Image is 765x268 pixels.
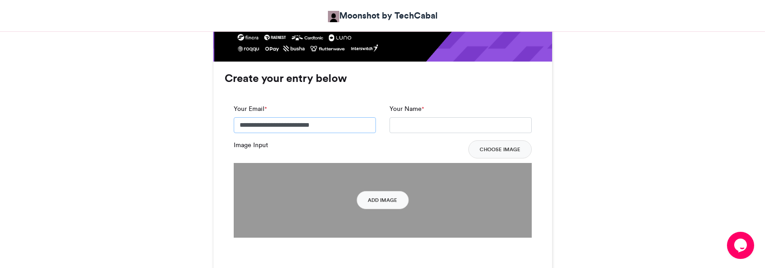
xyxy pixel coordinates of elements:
button: Choose Image [468,140,532,158]
label: Image Input [234,140,268,150]
button: Add Image [356,191,409,209]
a: Moonshot by TechCabal [328,9,438,22]
iframe: chat widget [727,232,756,259]
img: Moonshot by TechCabal [328,11,339,22]
label: Your Name [390,104,424,114]
h3: Create your entry below [225,73,541,84]
label: Your Email [234,104,267,114]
